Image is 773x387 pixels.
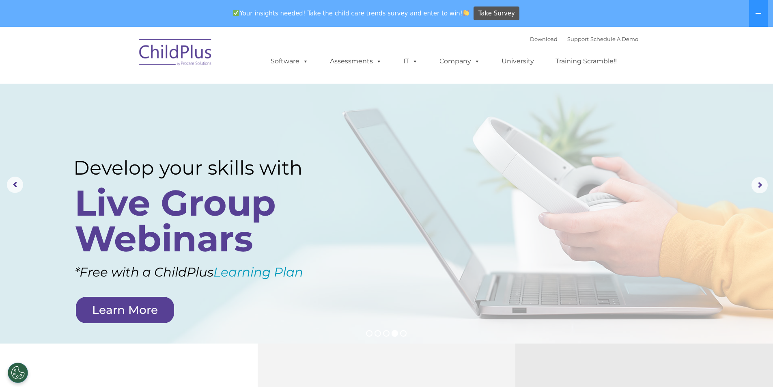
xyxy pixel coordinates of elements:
[113,87,147,93] span: Phone number
[76,297,174,323] a: Learn More
[478,6,515,21] span: Take Survey
[233,10,239,16] img: ✅
[590,36,638,42] a: Schedule A Demo
[431,53,488,69] a: Company
[75,185,326,257] rs-layer: Live Group Webinars
[135,33,216,74] img: ChildPlus by Procare Solutions
[463,10,469,16] img: 👏
[547,53,625,69] a: Training Scramble!!
[263,53,317,69] a: Software
[213,264,303,280] a: Learning Plan
[73,156,329,179] rs-layer: Develop your skills with
[530,36,558,42] a: Download
[322,53,390,69] a: Assessments
[75,261,348,284] rs-layer: *Free with a ChildPlus
[230,5,473,21] span: Your insights needed! Take the child care trends survey and enter to win!
[530,36,638,42] font: |
[493,53,542,69] a: University
[567,36,589,42] a: Support
[113,54,138,60] span: Last name
[8,363,28,383] button: Cookies Settings
[395,53,426,69] a: IT
[474,6,519,21] a: Take Survey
